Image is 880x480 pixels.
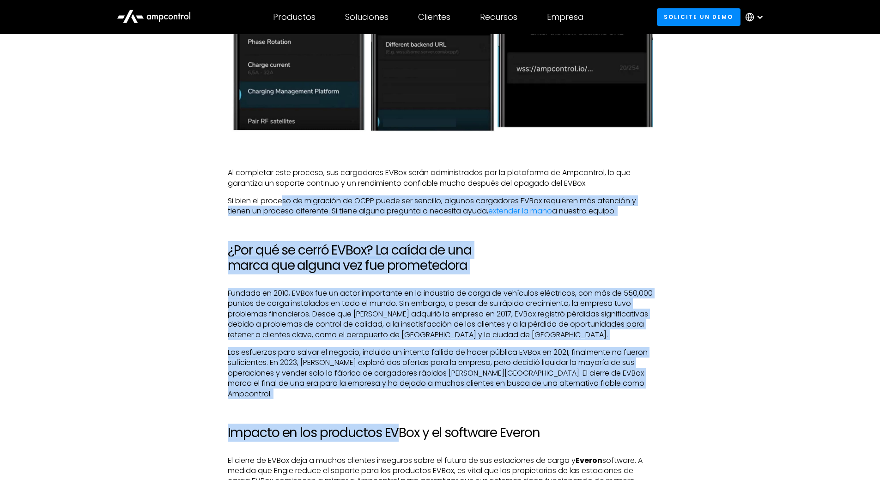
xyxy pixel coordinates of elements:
p: Fundada en 2010, EVBox fue un actor importante en la industria de carga de vehículos eléctricos, ... [228,288,653,340]
div: Recursos [480,12,517,22]
p: Los esfuerzos para salvar el negocio, incluido un intento fallido de hacer pública EVBox en 2021,... [228,347,653,399]
a: Solicite un demo [657,8,740,25]
strong: Everon [576,455,602,466]
p: Si bien el proceso de migración de OCPP puede ser sencillo, algunos cargadores EVBox requieren má... [228,196,653,217]
div: Empresa [547,12,583,22]
div: Clientes [418,12,450,22]
div: Soluciones [345,12,388,22]
h2: ¿Por qué se cerró EVBox? La caída de una marca que alguna vez fue prometedora [228,243,653,273]
a: extender la mano [488,206,552,216]
h2: Impacto en los productos EVBox y el software Everon [228,425,653,441]
div: Productos [273,12,316,22]
p: Al completar este proceso, sus cargadores EVBox serán administrados por la plataforma de Ampcontr... [228,168,653,188]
